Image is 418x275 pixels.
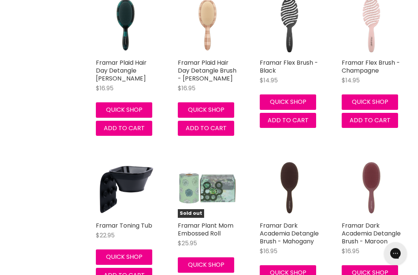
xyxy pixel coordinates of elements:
button: Quick shop [96,250,152,265]
a: Framar Flex Brush - Champagne [342,59,400,75]
button: Add to cart [342,113,398,128]
button: Quick shop [178,258,234,273]
button: Add to cart [260,113,316,128]
button: Quick shop [260,95,316,110]
span: $16.95 [260,247,277,256]
button: Add to cart [178,121,234,136]
span: $14.95 [342,76,360,85]
span: $14.95 [260,76,278,85]
span: Add to cart [350,116,391,125]
img: Framar Plant Mom Embossed Roll [178,159,237,218]
a: Framar Dark Academia Detangle Brush - Maroon [342,222,401,246]
a: Framar Plaid Hair Day Detangle [PERSON_NAME] [96,59,147,83]
span: $25.95 [178,239,197,248]
span: $16.95 [342,247,359,256]
span: Add to cart [104,124,145,133]
a: Framar Dark Academia Detangle Brush - Mahogany [260,222,319,246]
span: Sold out [178,210,204,218]
span: $16.95 [96,84,114,93]
a: Framar Flex Brush - Black [260,59,318,75]
span: $16.95 [178,84,195,93]
img: Framar Dark Academia Detangle Brush - Maroon [342,159,401,218]
a: Framar Toning Tub [96,222,152,230]
button: Add to cart [96,121,152,136]
span: Add to cart [268,116,309,125]
span: Add to cart [186,124,227,133]
span: $22.95 [96,231,115,240]
button: Quick shop [96,103,152,118]
a: Framar Plant Mom Embossed Roll [178,222,233,238]
button: Quick shop [342,95,398,110]
a: Framar Plaid Hair Day Detangle Brush - [PERSON_NAME] [178,59,236,83]
img: Framar Toning Tub [96,159,155,218]
img: Framar Dark Academia Detangle Brush - Mahogany [260,159,319,218]
iframe: Gorgias live chat messenger [380,240,410,267]
a: Framar Plant Mom Embossed RollSold out [178,159,237,218]
button: Quick shop [178,103,234,118]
